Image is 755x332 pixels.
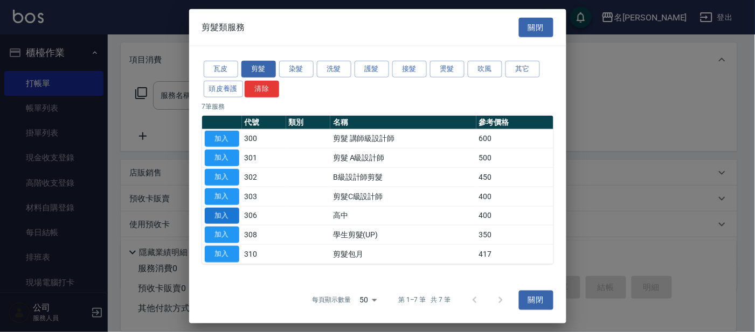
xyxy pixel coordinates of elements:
td: 301 [242,149,286,168]
button: 洗髮 [317,61,351,77]
button: 燙髮 [430,61,465,77]
button: 接髮 [392,61,427,77]
button: 加入 [205,150,239,166]
td: 417 [476,244,553,264]
td: 剪髮 講師級設計師 [330,129,476,149]
td: 400 [476,187,553,206]
button: 剪髮 [241,61,276,77]
div: 50 [355,286,381,315]
button: 加入 [205,207,239,224]
button: 護髮 [355,61,389,77]
td: 500 [476,149,553,168]
button: 頭皮養護 [204,81,244,97]
p: 7 筆服務 [202,101,553,111]
button: 瓦皮 [204,61,238,77]
button: 關閉 [519,290,553,310]
button: 加入 [205,246,239,263]
th: 名稱 [330,115,476,129]
td: 450 [476,167,553,187]
button: 染髮 [279,61,314,77]
button: 關閉 [519,17,553,37]
td: 303 [242,187,286,206]
span: 剪髮類服務 [202,22,245,33]
td: 300 [242,129,286,149]
td: 350 [476,225,553,245]
p: 第 1–7 筆 共 7 筆 [398,295,451,305]
td: 高中 [330,206,476,225]
p: 每頁顯示數量 [312,295,351,305]
button: 清除 [245,81,279,97]
td: 302 [242,167,286,187]
td: 306 [242,206,286,225]
td: 400 [476,206,553,225]
td: 310 [242,244,286,264]
td: 剪髮 A級設計師 [330,149,476,168]
td: 剪髮包月 [330,244,476,264]
td: 308 [242,225,286,245]
button: 加入 [205,130,239,147]
th: 類別 [286,115,330,129]
button: 加入 [205,188,239,205]
button: 加入 [205,227,239,243]
th: 代號 [242,115,286,129]
button: 其它 [505,61,540,77]
td: 學生剪髮(UP) [330,225,476,245]
td: B級設計師剪髮 [330,167,476,187]
td: 600 [476,129,553,149]
button: 吹風 [468,61,502,77]
button: 加入 [205,169,239,186]
th: 參考價格 [476,115,553,129]
td: 剪髮C級設計師 [330,187,476,206]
